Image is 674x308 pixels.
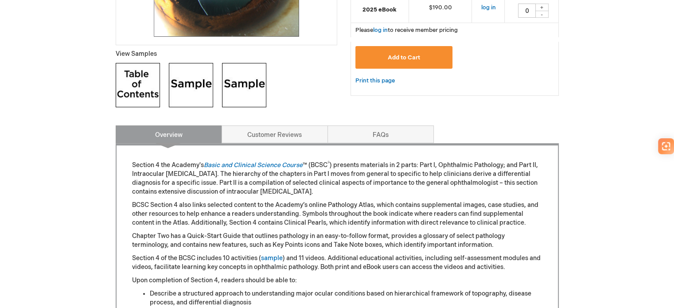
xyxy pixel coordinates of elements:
[222,63,266,107] img: Click to view
[222,125,328,143] a: Customer Reviews
[132,201,542,227] p: BCSC Section 4 also links selected content to the Academy’s online Pathology Atlas, which contain...
[518,4,536,18] input: Qty
[388,54,420,61] span: Add to Cart
[327,161,330,166] sup: ®
[355,27,458,34] span: Please to receive member pricing
[116,125,222,143] a: Overview
[355,75,395,86] a: Print this page
[355,46,453,69] button: Add to Cart
[204,161,303,169] a: Basic and Clinical Science Course
[535,11,549,18] div: -
[150,289,542,307] li: Describe a structured approach to understanding major ocular conditions based on hierarchical fra...
[132,232,542,250] p: Chapter Two has a Quick-Start Guide that outlines pathology in an easy-to-follow format, provides...
[116,63,160,107] img: Click to view
[169,63,213,107] img: Click to view
[327,125,434,143] a: FAQs
[132,161,542,196] p: Section 4 the Academy's ™ (BCSC ) presents materials in 2 parts: Part I, Ophthalmic Pathology; an...
[535,4,549,11] div: +
[373,27,388,34] a: log in
[355,6,404,14] strong: 2025 eBook
[261,254,283,262] a: sample
[132,254,542,272] p: Section 4 of the BCSC includes 10 activities ( ) and 11 videos. Additional educational activities...
[132,276,542,285] p: Upon completion of Section 4, readers should be able to:
[481,4,495,11] a: log in
[116,50,337,58] p: View Samples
